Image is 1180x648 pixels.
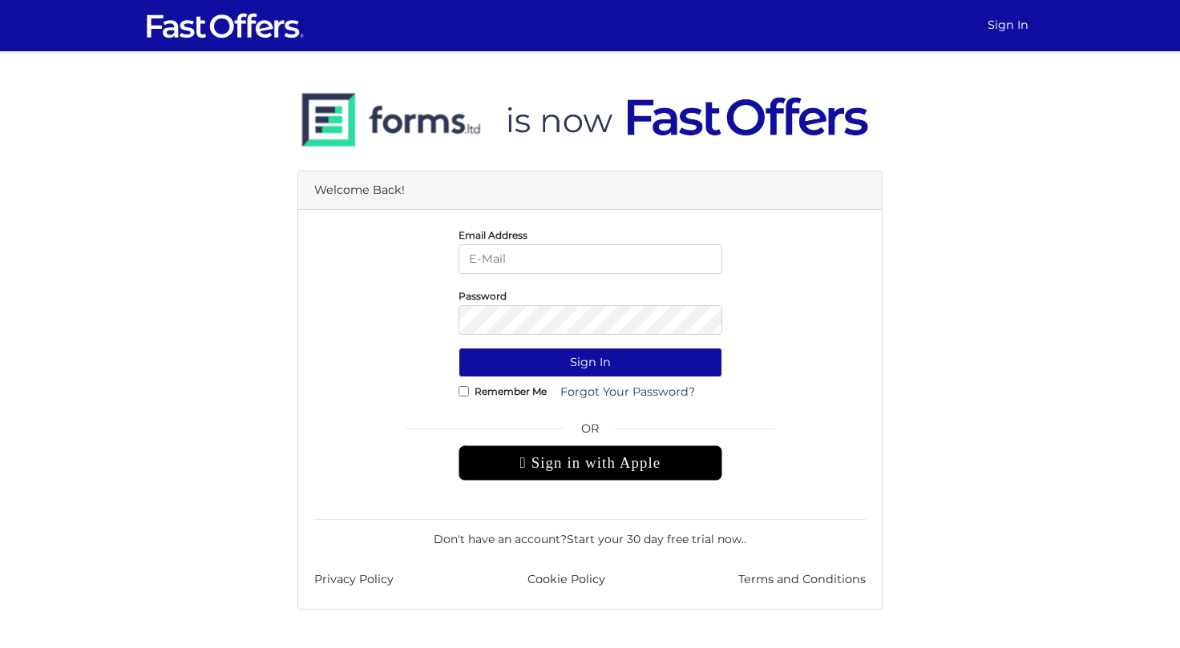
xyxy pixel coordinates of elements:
a: Sign In [981,10,1035,41]
label: Password [459,294,507,298]
div: Don't have an account? . [314,519,866,548]
input: E-Mail [459,244,722,274]
div: Welcome Back! [298,171,882,210]
a: Forgot Your Password? [550,377,705,407]
button: Sign In [459,348,722,377]
label: Remember Me [475,389,547,393]
div: Sign in with Apple [459,445,722,481]
label: Email Address [459,233,527,237]
a: Cookie Policy [527,570,605,589]
span: OR [459,420,722,445]
a: Terms and Conditions [738,570,866,589]
a: Privacy Policy [314,570,394,589]
a: Start your 30 day free trial now. [567,532,744,546]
